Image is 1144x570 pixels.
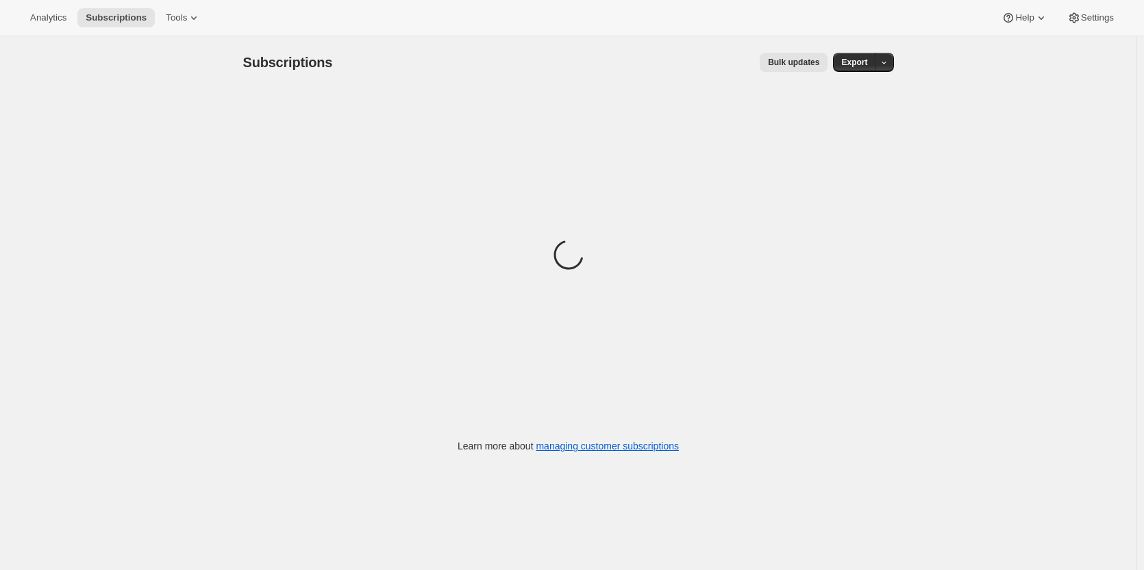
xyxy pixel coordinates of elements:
[768,57,819,68] span: Bulk updates
[158,8,209,27] button: Tools
[30,12,66,23] span: Analytics
[1081,12,1114,23] span: Settings
[166,12,187,23] span: Tools
[86,12,147,23] span: Subscriptions
[1059,8,1122,27] button: Settings
[243,55,333,70] span: Subscriptions
[993,8,1056,27] button: Help
[1015,12,1034,23] span: Help
[536,441,679,451] a: managing customer subscriptions
[760,53,828,72] button: Bulk updates
[22,8,75,27] button: Analytics
[77,8,155,27] button: Subscriptions
[458,439,679,453] p: Learn more about
[833,53,875,72] button: Export
[841,57,867,68] span: Export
